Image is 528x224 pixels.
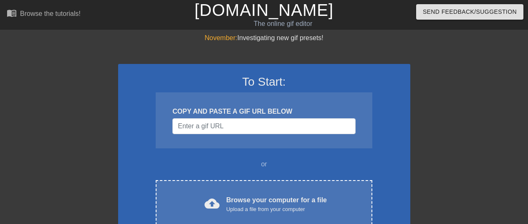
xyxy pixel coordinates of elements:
[118,33,410,43] div: Investigating new gif presets!
[180,19,386,29] div: The online gif editor
[140,159,389,169] div: or
[172,118,355,134] input: Username
[226,205,327,214] div: Upload a file from your computer
[7,8,17,18] span: menu_book
[20,10,81,17] div: Browse the tutorials!
[195,1,333,19] a: [DOMAIN_NAME]
[423,7,517,17] span: Send Feedback/Suggestion
[205,196,220,211] span: cloud_upload
[172,107,355,117] div: COPY AND PASTE A GIF URL BELOW
[226,195,327,214] div: Browse your computer for a file
[416,4,523,20] button: Send Feedback/Suggestion
[7,8,81,21] a: Browse the tutorials!
[129,75,399,89] h3: To Start:
[205,34,237,41] span: November:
